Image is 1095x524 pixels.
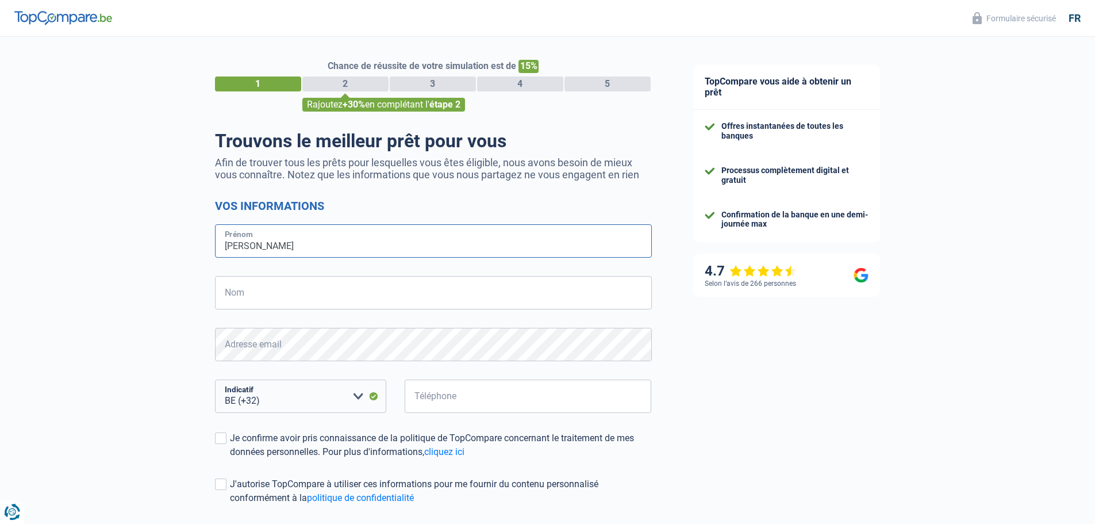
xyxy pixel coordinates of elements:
div: Offres instantanées de toutes les banques [721,121,869,141]
h2: Vos informations [215,199,652,213]
div: 5 [564,77,651,91]
div: TopCompare vous aide à obtenir un prêt [693,64,880,110]
p: Afin de trouver tous les prêts pour lesquelles vous êtes éligible, nous avons besoin de mieux vou... [215,156,652,181]
span: étape 2 [429,99,460,110]
span: +30% [343,99,365,110]
a: cliquez ici [424,446,464,457]
div: 4 [477,77,563,91]
h1: Trouvons le meilleur prêt pour vous [215,130,652,152]
div: Je confirme avoir pris connaissance de la politique de TopCompare concernant le traitement de mes... [230,431,652,459]
img: TopCompare Logo [14,11,112,25]
div: 3 [390,77,476,91]
div: J'autorise TopCompare à utiliser ces informations pour me fournir du contenu personnalisé conform... [230,477,652,505]
div: Rajoutez en complétant l' [302,98,465,112]
div: 1 [215,77,301,91]
button: Formulaire sécurisé [966,9,1063,28]
span: Chance de réussite de votre simulation est de [328,60,516,71]
div: Confirmation de la banque en une demi-journée max [721,210,869,230]
div: Selon l’avis de 266 personnes [705,280,796,288]
input: 401020304 [405,380,652,413]
div: 2 [302,77,389,91]
div: fr [1069,12,1081,25]
span: 15% [518,60,539,73]
div: 4.7 [705,263,797,280]
a: politique de confidentialité [307,492,414,503]
div: Processus complètement digital et gratuit [721,166,869,185]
